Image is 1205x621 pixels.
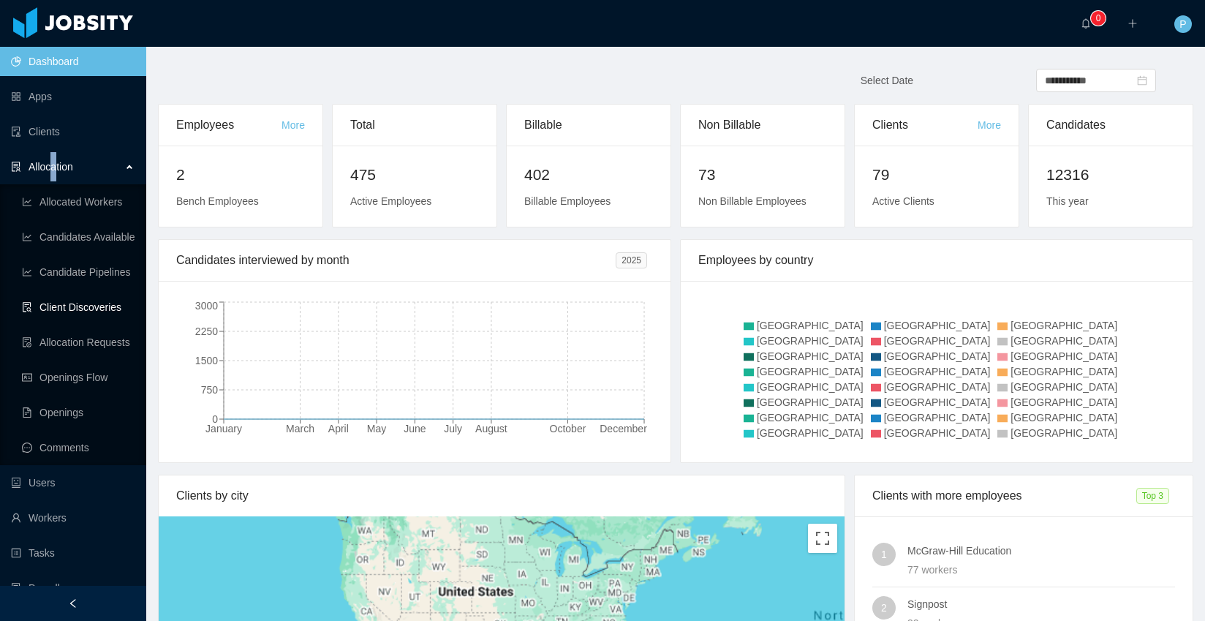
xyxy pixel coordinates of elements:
a: icon: line-chartCandidate Pipelines [22,257,135,287]
tspan: 3000 [195,300,218,312]
h4: McGraw-Hill Education [907,543,1175,559]
div: Employees by country [698,240,1175,281]
span: 1 [881,543,887,566]
h2: 2 [176,163,305,187]
h2: 12316 [1046,163,1175,187]
a: icon: line-chartCandidates Available [22,222,135,252]
div: Employees [176,105,282,146]
i: icon: plus [1127,18,1138,29]
span: [GEOGRAPHIC_DATA] [757,335,864,347]
span: [GEOGRAPHIC_DATA] [884,335,991,347]
div: 77 workers [907,562,1175,578]
tspan: June [404,423,426,434]
a: icon: pie-chartDashboard [11,47,135,76]
a: icon: file-searchClient Discoveries [22,293,135,322]
a: icon: idcardOpenings Flow [22,363,135,392]
span: [GEOGRAPHIC_DATA] [757,350,864,362]
span: [GEOGRAPHIC_DATA] [1011,412,1117,424]
span: [GEOGRAPHIC_DATA] [884,366,991,377]
a: More [282,119,305,131]
span: [GEOGRAPHIC_DATA] [1011,335,1117,347]
span: [GEOGRAPHIC_DATA] [884,320,991,331]
span: [GEOGRAPHIC_DATA] [884,381,991,393]
span: [GEOGRAPHIC_DATA] [884,412,991,424]
h2: 402 [524,163,653,187]
span: Allocation [29,161,73,173]
span: [GEOGRAPHIC_DATA] [1011,427,1117,439]
span: P [1179,15,1186,33]
a: icon: robotUsers [11,468,135,497]
span: [GEOGRAPHIC_DATA] [1011,350,1117,362]
span: Select Date [861,75,913,86]
a: icon: file-textOpenings [22,398,135,427]
span: 2025 [616,252,647,268]
span: Active Employees [350,195,431,207]
span: [GEOGRAPHIC_DATA] [1011,320,1117,331]
span: [GEOGRAPHIC_DATA] [757,427,864,439]
span: 2 [881,596,887,620]
a: More [978,119,1001,131]
i: icon: bell [1081,18,1091,29]
h2: 475 [350,163,479,187]
a: icon: auditClients [11,117,135,146]
span: This year [1046,195,1089,207]
tspan: October [550,423,586,434]
a: icon: appstoreApps [11,82,135,111]
a: icon: messageComments [22,433,135,462]
span: [GEOGRAPHIC_DATA] [1011,381,1117,393]
tspan: March [286,423,314,434]
div: Clients [872,105,978,146]
sup: 0 [1091,11,1106,26]
tspan: December [600,423,647,434]
tspan: 2250 [195,325,218,337]
a: icon: file-doneAllocation Requests [22,328,135,357]
span: Top 3 [1136,488,1169,504]
div: Candidates [1046,105,1175,146]
h2: 73 [698,163,827,187]
div: Total [350,105,479,146]
span: [GEOGRAPHIC_DATA] [884,396,991,408]
span: Bench Employees [176,195,259,207]
div: Clients by city [176,475,827,516]
span: Billable Employees [524,195,611,207]
span: Non Billable Employees [698,195,807,207]
i: icon: file-protect [11,583,21,593]
tspan: 1500 [195,355,218,366]
tspan: July [444,423,462,434]
span: [GEOGRAPHIC_DATA] [757,412,864,424]
tspan: 0 [212,413,218,425]
div: Billable [524,105,653,146]
tspan: April [328,423,349,434]
div: Clients with more employees [872,475,1136,516]
span: [GEOGRAPHIC_DATA] [757,320,864,331]
tspan: 750 [201,384,219,396]
span: [GEOGRAPHIC_DATA] [884,350,991,362]
h2: 79 [872,163,1001,187]
span: [GEOGRAPHIC_DATA] [757,396,864,408]
a: icon: line-chartAllocated Workers [22,187,135,217]
span: [GEOGRAPHIC_DATA] [1011,396,1117,408]
span: [GEOGRAPHIC_DATA] [757,381,864,393]
tspan: August [475,423,507,434]
span: [GEOGRAPHIC_DATA] [1011,366,1117,377]
h4: Signpost [907,596,1175,612]
tspan: May [367,423,386,434]
button: Toggle fullscreen view [808,524,837,553]
span: [GEOGRAPHIC_DATA] [757,366,864,377]
span: Payroll [29,582,60,594]
div: Non Billable [698,105,827,146]
i: icon: calendar [1137,75,1147,86]
a: icon: profileTasks [11,538,135,568]
tspan: January [205,423,242,434]
i: icon: solution [11,162,21,172]
span: Active Clients [872,195,934,207]
div: Candidates interviewed by month [176,240,616,281]
span: [GEOGRAPHIC_DATA] [884,427,991,439]
a: icon: userWorkers [11,503,135,532]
